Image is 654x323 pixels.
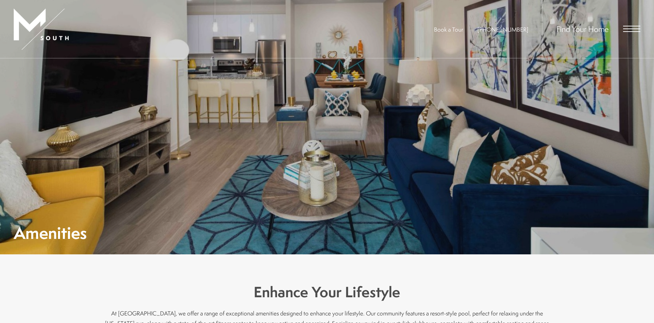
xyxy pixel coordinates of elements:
button: Open Menu [623,26,640,32]
span: [PHONE_NUMBER] [478,25,528,33]
img: MSouth [14,9,69,50]
h1: Amenities [14,225,87,241]
h3: Enhance Your Lifestyle [104,282,550,302]
a: Book a Tour [434,25,463,33]
a: Find Your Home [556,23,609,34]
a: Call Us at 813-570-8014 [478,25,528,33]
